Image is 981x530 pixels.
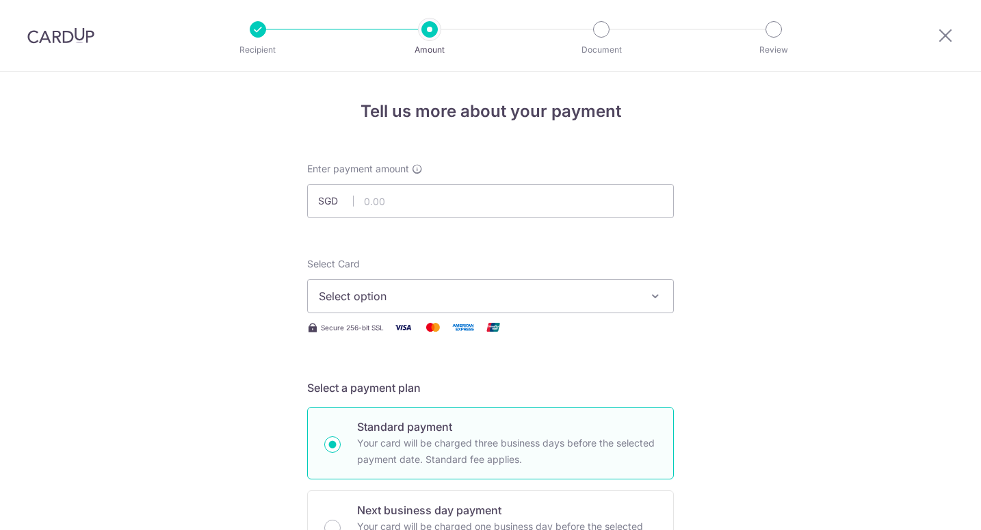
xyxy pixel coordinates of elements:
[357,419,657,435] p: Standard payment
[357,502,657,518] p: Next business day payment
[357,435,657,468] p: Your card will be charged three business days before the selected payment date. Standard fee appl...
[389,319,417,336] img: Visa
[723,43,824,57] p: Review
[307,258,360,269] span: translation missing: en.payables.payment_networks.credit_card.summary.labels.select_card
[379,43,480,57] p: Amount
[449,319,477,336] img: American Express
[207,43,309,57] p: Recipient
[307,279,674,313] button: Select option
[480,319,507,336] img: Union Pay
[27,27,94,44] img: CardUp
[419,319,447,336] img: Mastercard
[893,489,967,523] iframe: Opens a widget where you can find more information
[321,322,384,333] span: Secure 256-bit SSL
[307,184,674,218] input: 0.00
[307,380,674,396] h5: Select a payment plan
[307,99,674,124] h4: Tell us more about your payment
[307,162,409,176] span: Enter payment amount
[318,194,354,208] span: SGD
[551,43,652,57] p: Document
[319,288,638,304] span: Select option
